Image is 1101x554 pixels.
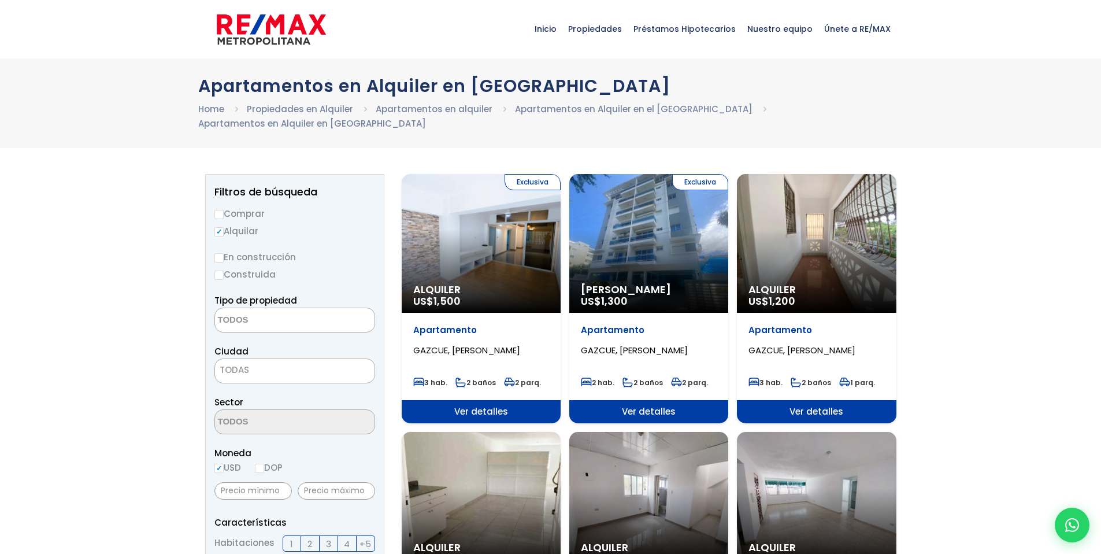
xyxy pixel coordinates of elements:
a: Alquiler US$1,200 Apartamento GAZCUE, [PERSON_NAME] 3 hab. 2 baños 1 parq. Ver detalles [737,174,896,423]
input: DOP [255,464,264,473]
input: USD [214,464,224,473]
span: Exclusiva [672,174,728,190]
span: Alquiler [581,542,717,553]
label: Alquilar [214,224,375,238]
span: Nuestro equipo [742,12,818,46]
span: Alquiler [748,284,884,296]
label: DOP [255,460,283,475]
span: 2 baños [622,378,663,387]
span: 2 baños [791,378,831,387]
input: En construcción [214,253,224,263]
span: 4 [344,537,350,551]
span: 1 [290,537,293,551]
input: Precio mínimo [214,482,292,500]
a: Exclusiva Alquiler US$1,500 Apartamento GAZCUE, [PERSON_NAME] 3 hab. 2 baños 2 parq. Ver detalles [402,174,561,423]
p: Apartamento [581,324,717,336]
span: TODAS [220,364,249,376]
span: 1,200 [769,294,795,308]
span: Sector [214,396,243,408]
span: TODAS [214,359,375,383]
p: Apartamento [413,324,549,336]
span: Alquiler [413,284,549,296]
span: Habitaciones [214,535,275,552]
span: Moneda [214,446,375,460]
span: 1 parq. [839,378,875,387]
span: 2 [307,537,312,551]
span: 2 parq. [504,378,541,387]
span: Alquiler [748,542,884,553]
span: Ciudad [214,345,249,357]
span: GAZCUE, [PERSON_NAME] [581,344,688,356]
span: GAZCUE, [PERSON_NAME] [748,344,855,356]
span: Tipo de propiedad [214,294,297,306]
span: 1,300 [601,294,628,308]
li: Apartamentos en Alquiler en [GEOGRAPHIC_DATA] [198,116,426,131]
a: Apartamentos en Alquiler en el [GEOGRAPHIC_DATA] [515,103,752,115]
a: Propiedades en Alquiler [247,103,353,115]
span: Ver detalles [737,400,896,423]
textarea: Search [215,308,327,333]
span: US$ [413,294,461,308]
input: Comprar [214,210,224,219]
a: Home [198,103,224,115]
span: 1,500 [433,294,461,308]
a: Exclusiva [PERSON_NAME] US$1,300 Apartamento GAZCUE, [PERSON_NAME] 2 hab. 2 baños 2 parq. Ver det... [569,174,728,423]
span: Ver detalles [402,400,561,423]
span: Propiedades [562,12,628,46]
span: [PERSON_NAME] [581,284,717,296]
label: USD [214,460,241,475]
h2: Filtros de búsqueda [214,186,375,198]
input: Precio máximo [298,482,375,500]
span: +5 [359,537,371,551]
span: Únete a RE/MAX [818,12,896,46]
label: Construida [214,267,375,282]
span: US$ [748,294,795,308]
input: Alquilar [214,227,224,237]
p: Características [214,515,375,530]
span: GAZCUE, [PERSON_NAME] [413,344,520,356]
span: 3 hab. [413,378,447,387]
span: Préstamos Hipotecarios [628,12,742,46]
img: remax-metropolitana-logo [217,12,326,47]
span: 2 baños [455,378,496,387]
label: En construcción [214,250,375,264]
span: Inicio [529,12,562,46]
span: Alquiler [413,542,549,553]
span: Exclusiva [505,174,561,190]
span: 2 parq. [671,378,708,387]
span: 3 [326,537,331,551]
span: TODAS [215,362,375,378]
textarea: Search [215,410,327,435]
span: Ver detalles [569,400,728,423]
input: Construida [214,271,224,280]
h1: Apartamentos en Alquiler en [GEOGRAPHIC_DATA] [198,76,903,96]
span: 2 hab. [581,378,614,387]
a: Apartamentos en alquiler [376,103,492,115]
p: Apartamento [748,324,884,336]
span: 3 hab. [748,378,783,387]
label: Comprar [214,206,375,221]
span: US$ [581,294,628,308]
